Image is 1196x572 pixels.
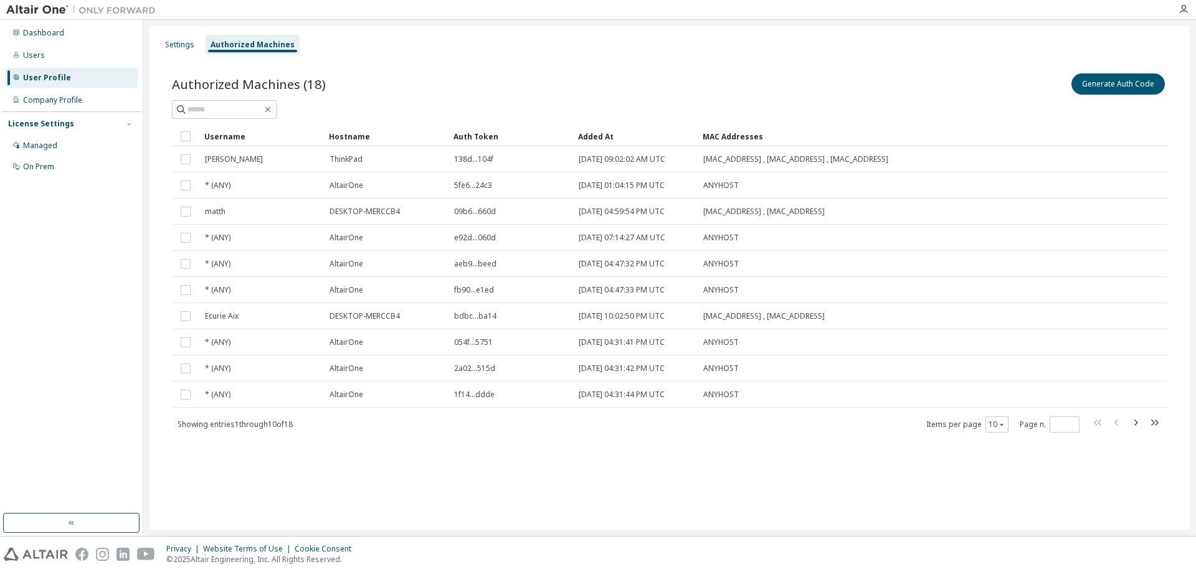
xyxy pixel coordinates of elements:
[454,285,494,295] span: fb90...e1ed
[75,548,88,561] img: facebook.svg
[926,416,1009,433] span: Items per page
[579,390,665,400] span: [DATE] 04:31:44 PM UTC
[205,207,225,217] span: matth
[703,285,739,295] span: ANYHOST
[205,337,230,347] span: * (ANY)
[205,311,239,321] span: Ecurie Aix
[330,390,363,400] span: AltairOne
[579,285,665,295] span: [DATE] 04:47:33 PM UTC
[989,420,1005,429] button: 10
[703,126,1037,146] div: MAC Addresses
[454,390,495,400] span: 1f14...ddde
[205,181,230,190] span: * (ANY)
[166,544,203,554] div: Privacy
[205,259,230,269] span: * (ANY)
[579,233,665,243] span: [DATE] 07:14:27 AM UTC
[6,4,162,16] img: Altair One
[703,337,739,347] span: ANYHOST
[330,207,400,217] span: DESKTOP-MERCCB4
[579,207,665,217] span: [DATE] 04:59:54 PM UTC
[330,154,363,164] span: ThinkPad
[454,259,496,269] span: aeb9...beed
[205,363,230,373] span: * (ANY)
[703,390,739,400] span: ANYHOST
[703,363,739,373] span: ANYHOST
[295,544,359,554] div: Cookie Consent
[205,390,230,400] span: * (ANY)
[454,311,496,321] span: bdbc...ba14
[205,233,230,243] span: * (ANY)
[211,40,295,50] div: Authorized Machines
[454,154,493,164] span: 138d...104f
[165,40,194,50] div: Settings
[23,73,71,83] div: User Profile
[23,141,57,151] div: Managed
[330,311,400,321] span: DESKTOP-MERCCB4
[703,207,825,217] span: [MAC_ADDRESS] , [MAC_ADDRESS]
[172,75,326,93] span: Authorized Machines (18)
[23,28,64,38] div: Dashboard
[23,95,82,105] div: Company Profile
[116,548,130,561] img: linkedin.svg
[579,154,665,164] span: [DATE] 09:02:02 AM UTC
[578,126,693,146] div: Added At
[205,154,263,164] span: [PERSON_NAME]
[454,233,496,243] span: e92d...060d
[454,363,495,373] span: 2a02...515d
[579,311,665,321] span: [DATE] 10:02:50 PM UTC
[579,363,665,373] span: [DATE] 04:31:42 PM UTC
[96,548,109,561] img: instagram.svg
[203,544,295,554] div: Website Terms of Use
[8,119,74,129] div: License Settings
[454,181,492,190] span: 5fe6...24c3
[703,154,888,164] span: [MAC_ADDRESS] , [MAC_ADDRESS] , [MAC_ADDRESS]
[579,259,665,269] span: [DATE] 04:47:32 PM UTC
[330,363,363,373] span: AltairOne
[204,126,319,146] div: Username
[579,181,665,190] span: [DATE] 01:04:15 PM UTC
[703,311,825,321] span: [MAC_ADDRESS] , [MAC_ADDRESS]
[23,50,45,60] div: Users
[579,337,665,347] span: [DATE] 04:31:41 PM UTC
[703,259,739,269] span: ANYHOST
[23,162,54,172] div: On Prem
[330,181,363,190] span: AltairOne
[454,207,496,217] span: 09b6...660d
[166,554,359,565] p: © 2025 Altair Engineering, Inc. All Rights Reserved.
[703,181,739,190] span: ANYHOST
[330,233,363,243] span: AltairOne
[205,285,230,295] span: * (ANY)
[1020,416,1080,433] span: Page n.
[4,548,68,561] img: altair_logo.svg
[330,337,363,347] span: AltairOne
[1071,73,1165,95] button: Generate Auth Code
[137,548,155,561] img: youtube.svg
[454,337,493,347] span: 054f...5751
[330,259,363,269] span: AltairOne
[453,126,568,146] div: Auth Token
[178,419,293,429] span: Showing entries 1 through 10 of 18
[703,233,739,243] span: ANYHOST
[329,126,444,146] div: Hostname
[330,285,363,295] span: AltairOne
